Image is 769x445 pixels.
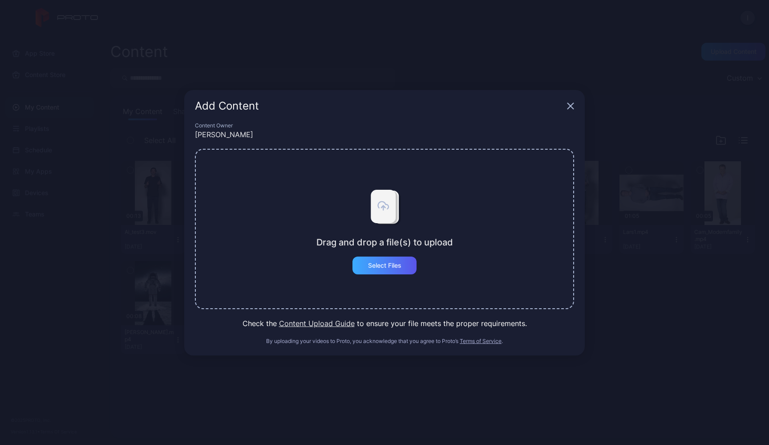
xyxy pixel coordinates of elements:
[195,318,574,329] div: Check the to ensure your file meets the proper requirements.
[279,318,355,329] button: Content Upload Guide
[368,262,401,269] div: Select Files
[195,338,574,345] div: By uploading your videos to Proto, you acknowledge that you agree to Proto’s .
[195,101,563,111] div: Add Content
[316,237,453,248] div: Drag and drop a file(s) to upload
[460,338,502,345] button: Terms of Service
[352,257,417,274] button: Select Files
[195,122,574,129] div: Content Owner
[195,129,574,140] div: [PERSON_NAME]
